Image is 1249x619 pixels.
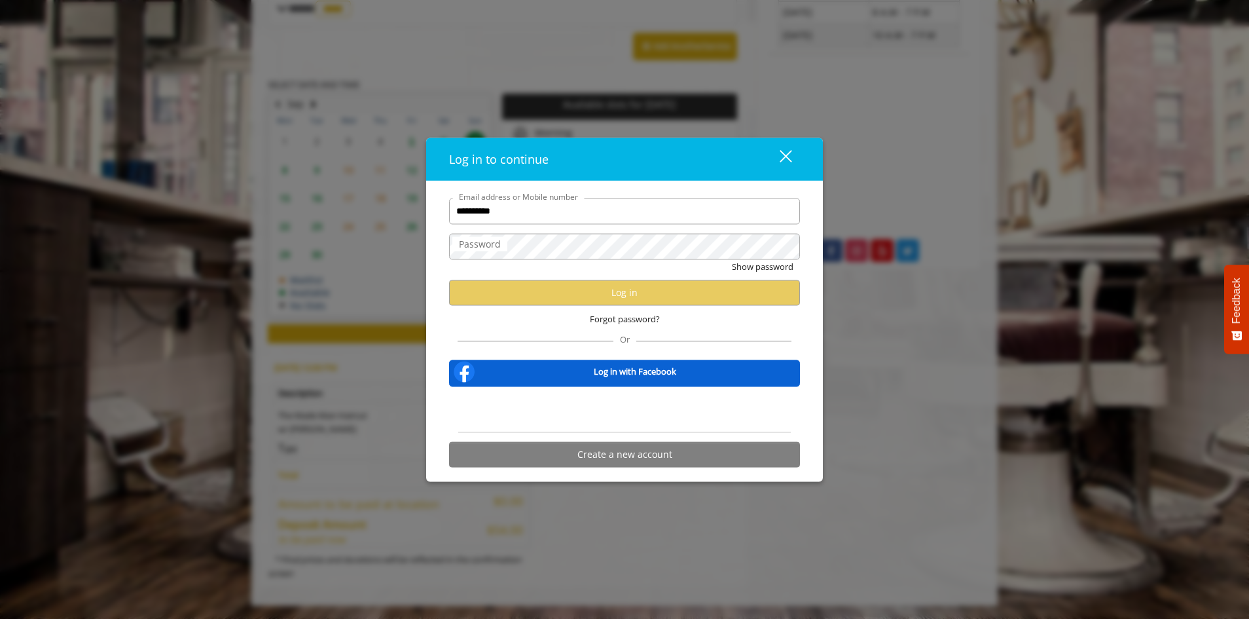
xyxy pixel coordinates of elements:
[449,280,800,305] button: Log in
[590,312,660,326] span: Forgot password?
[449,233,800,259] input: Password
[549,395,700,424] iframe: Sign in with Google Button
[613,333,636,345] span: Or
[449,198,800,224] input: Email address or Mobile number
[765,149,791,169] div: close dialog
[449,441,800,467] button: Create a new account
[449,151,549,166] span: Log in to continue
[1231,278,1242,324] span: Feedback
[452,236,507,251] label: Password
[1224,265,1249,354] button: Feedback - Show survey
[452,190,585,202] label: Email address or Mobile number
[594,365,676,379] b: Log in with Facebook
[732,259,793,273] button: Show password
[451,358,477,385] img: facebook-logo
[755,145,800,172] button: close dialog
